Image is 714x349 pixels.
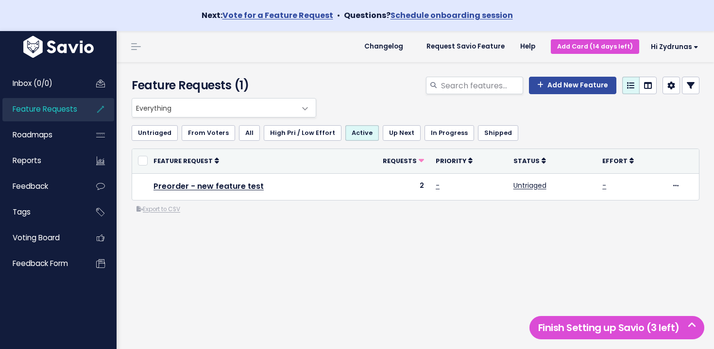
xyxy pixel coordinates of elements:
[534,320,700,335] h5: Finish Setting up Savio (3 left)
[2,150,81,172] a: Reports
[602,181,606,190] a: -
[132,99,296,117] span: Everything
[391,10,513,21] a: Schedule onboarding session
[551,39,639,53] a: Add Card (14 days left)
[436,156,473,166] a: Priority
[182,125,235,141] a: From Voters
[13,258,68,268] span: Feedback form
[13,155,41,166] span: Reports
[153,156,219,166] a: Feature Request
[153,157,213,165] span: Feature Request
[2,124,81,146] a: Roadmaps
[383,156,424,166] a: Requests
[2,252,81,275] a: Feedback form
[132,125,699,141] ul: Filter feature requests
[132,125,178,141] a: Untriaged
[2,72,81,95] a: Inbox (0/0)
[136,205,180,213] a: Export to CSV
[2,98,81,120] a: Feature Requests
[13,104,77,114] span: Feature Requests
[364,43,403,50] span: Changelog
[651,43,698,50] span: Hi Zydrunas
[436,181,440,190] a: -
[383,125,421,141] a: Up Next
[639,39,706,54] a: Hi Zydrunas
[436,157,466,165] span: Priority
[440,77,523,94] input: Search features...
[132,98,316,117] span: Everything
[602,157,628,165] span: Effort
[345,173,430,200] td: 2
[513,157,540,165] span: Status
[202,10,333,21] strong: Next:
[345,125,379,141] a: Active
[13,181,48,191] span: Feedback
[602,156,634,166] a: Effort
[513,181,546,190] a: Untriaged
[344,10,513,21] strong: Questions?
[264,125,341,141] a: High Pri / Low Effort
[337,10,340,21] span: •
[239,125,260,141] a: All
[425,125,474,141] a: In Progress
[478,125,518,141] a: Shipped
[2,175,81,198] a: Feedback
[513,156,546,166] a: Status
[13,233,60,243] span: Voting Board
[529,77,616,94] a: Add New Feature
[2,227,81,249] a: Voting Board
[2,201,81,223] a: Tags
[383,157,417,165] span: Requests
[222,10,333,21] a: Vote for a Feature Request
[132,77,311,94] h4: Feature Requests (1)
[13,130,52,140] span: Roadmaps
[419,39,512,54] a: Request Savio Feature
[512,39,543,54] a: Help
[153,181,264,192] a: Preorder - new feature test
[13,78,52,88] span: Inbox (0/0)
[21,36,96,58] img: logo-white.9d6f32f41409.svg
[13,207,31,217] span: Tags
